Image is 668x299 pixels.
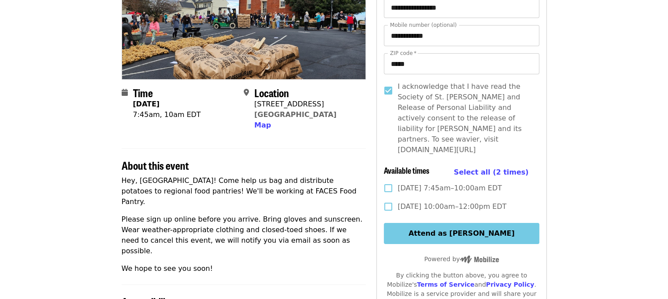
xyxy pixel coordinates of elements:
span: Powered by [424,255,499,263]
a: Privacy Policy [486,281,534,288]
button: Attend as [PERSON_NAME] [384,223,539,244]
strong: [DATE] [133,100,160,108]
div: [STREET_ADDRESS] [254,99,336,109]
span: I acknowledge that I have read the Society of St. [PERSON_NAME] and Release of Personal Liability... [397,81,532,155]
span: Available times [384,164,430,176]
input: ZIP code [384,53,539,74]
i: calendar icon [122,88,128,97]
p: Please sign up online before you arrive. Bring gloves and sunscreen. Wear weather-appropriate clo... [122,214,366,256]
span: Location [254,85,289,100]
span: About this event [122,157,189,173]
button: Map [254,120,271,131]
label: Mobile number (optional) [390,22,457,28]
a: Terms of Service [417,281,474,288]
i: map-marker-alt icon [244,88,249,97]
label: ZIP code [390,51,416,56]
button: Select all (2 times) [454,166,528,179]
span: Time [133,85,153,100]
div: 7:45am, 10am EDT [133,109,201,120]
span: [DATE] 10:00am–12:00pm EDT [397,201,506,212]
span: [DATE] 7:45am–10:00am EDT [397,183,502,193]
span: Map [254,121,271,129]
p: Hey, [GEOGRAPHIC_DATA]! Come help us bag and distribute potatoes to regional food pantries! We'll... [122,175,366,207]
span: Select all (2 times) [454,168,528,176]
p: We hope to see you soon! [122,263,366,274]
input: Mobile number (optional) [384,25,539,46]
a: [GEOGRAPHIC_DATA] [254,110,336,119]
img: Powered by Mobilize [460,255,499,263]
